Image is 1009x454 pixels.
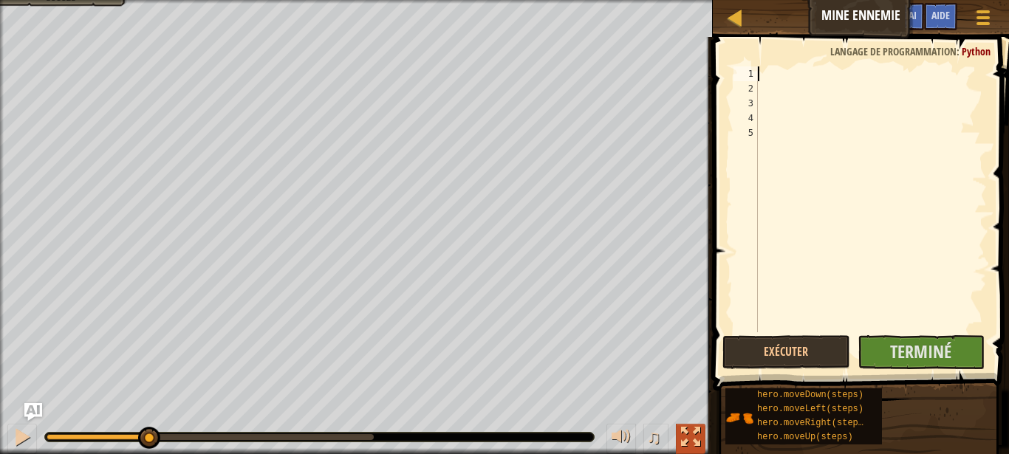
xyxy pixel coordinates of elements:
button: Ajuster le volume [606,424,636,454]
span: hero.moveRight(steps) [757,418,869,428]
button: Ask AI [884,3,924,30]
span: hero.moveDown(steps) [757,390,863,400]
span: hero.moveLeft(steps) [757,404,863,414]
button: Ask AI [24,403,42,421]
div: 5 [733,125,758,140]
img: portrait.png [725,404,753,432]
span: Ask AI [892,8,917,22]
span: : [957,44,962,58]
span: hero.moveUp(steps) [757,432,853,442]
div: 2 [733,81,758,96]
button: Basculer en plein écran [676,424,705,454]
div: 1 [733,66,758,81]
span: Python [962,44,991,58]
span: Terminé [890,340,951,363]
button: Exécuter [722,335,850,369]
span: Aide [931,8,950,22]
button: ♫ [643,424,668,454]
div: 3 [733,96,758,111]
button: Ctrl + P: Pause [7,424,37,454]
span: ♫ [646,426,661,448]
div: 4 [733,111,758,125]
button: Afficher le menu [965,3,1002,38]
span: Langage de programmation [830,44,957,58]
button: Terminé [858,335,985,369]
